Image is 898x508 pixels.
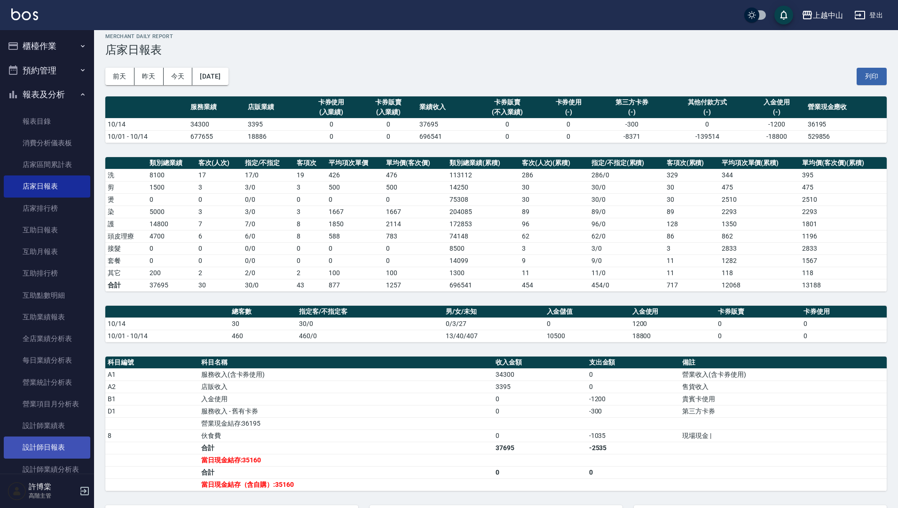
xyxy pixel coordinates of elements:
button: 今天 [164,68,193,85]
td: 10/01 - 10/14 [105,130,188,143]
td: 74148 [447,230,519,242]
th: 客次(人次)(累積) [520,157,589,169]
td: 10/01 - 10/14 [105,330,229,342]
td: 10/14 [105,317,229,330]
td: B1 [105,393,199,405]
a: 互助日報表 [4,219,90,241]
td: 0 [540,118,598,130]
td: 0 [801,317,887,330]
td: 合計 [105,279,147,291]
td: 0 [587,368,680,381]
th: 客次(人次) [196,157,243,169]
p: 高階主管 [29,492,77,500]
td: 0 [360,118,417,130]
td: 30 [664,193,719,206]
td: 37695 [493,442,587,454]
td: -8371 [597,130,666,143]
th: 類別總業績(累積) [447,157,519,169]
button: 上越中山 [798,6,847,25]
td: 售貨收入 [680,381,887,393]
td: 30/0 [243,279,295,291]
td: 營業收入(含卡券使用) [680,368,887,381]
table: a dense table [105,357,887,491]
td: 529856 [805,130,887,143]
td: 服務收入 - 舊有卡券 [199,405,493,417]
td: 8500 [447,242,519,254]
td: 344 [719,169,800,181]
td: 0 [294,242,326,254]
td: 3 [294,181,326,193]
td: 14800 [147,218,196,230]
td: 0 [493,393,587,405]
th: 入金儲值 [544,306,630,318]
td: -1200 [587,393,680,405]
button: 前天 [105,68,134,85]
img: Logo [11,8,38,20]
button: 昨天 [134,68,164,85]
div: 卡券販賣 [477,97,538,107]
td: 0 [474,130,540,143]
td: 200 [147,267,196,279]
td: 4700 [147,230,196,242]
td: 30 [664,181,719,193]
td: 2510 [800,193,887,206]
td: 3395 [493,381,587,393]
td: 3 [664,242,719,254]
td: 1667 [326,206,384,218]
td: 11 [520,267,589,279]
td: 1850 [326,218,384,230]
td: 86 [664,230,719,242]
td: -139514 [667,130,748,143]
td: 2293 [719,206,800,218]
th: 指定/不指定 [243,157,295,169]
a: 設計師業績分析表 [4,459,90,480]
td: 1282 [719,254,800,267]
td: 0 [716,317,801,330]
td: 460/0 [297,330,443,342]
th: 卡券販賣 [716,306,801,318]
th: 客項次 [294,157,326,169]
div: (-) [599,107,664,117]
a: 消費分析儀表板 [4,132,90,154]
td: 0 [587,381,680,393]
td: 30/0 [297,317,443,330]
td: 14099 [447,254,519,267]
td: 476 [384,169,447,181]
td: 286 [520,169,589,181]
td: 0 [587,466,680,478]
div: (-) [543,107,595,117]
a: 全店業績分析表 [4,328,90,349]
th: 科目名稱 [199,357,493,369]
td: 0 / 0 [243,242,295,254]
td: 當日現金結存:35160 [199,454,493,466]
td: 34300 [493,368,587,381]
td: 3 [196,206,243,218]
td: 頭皮理療 [105,230,147,242]
th: 支出金額 [587,357,680,369]
td: 2833 [719,242,800,254]
div: 卡券使用 [543,97,595,107]
td: 7 [196,218,243,230]
td: 677655 [188,130,245,143]
td: 18886 [245,130,303,143]
a: 店家區間累計表 [4,154,90,175]
th: 備註 [680,357,887,369]
td: 286 / 0 [589,169,664,181]
td: -1200 [748,118,805,130]
td: 696541 [447,279,519,291]
td: 0 / 0 [243,193,295,206]
th: 入金使用 [630,306,716,318]
th: 平均項次單價 [326,157,384,169]
div: 卡券販賣 [362,97,415,107]
td: 2293 [800,206,887,218]
td: 0 [294,193,326,206]
td: 0 [326,193,384,206]
div: (-) [750,107,803,117]
td: 395 [800,169,887,181]
a: 營業項目月分析表 [4,393,90,415]
td: 燙 [105,193,147,206]
td: 入金使用 [199,393,493,405]
td: 服務收入(含卡券使用) [199,368,493,381]
td: 37695 [417,118,474,130]
td: 18800 [630,330,716,342]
